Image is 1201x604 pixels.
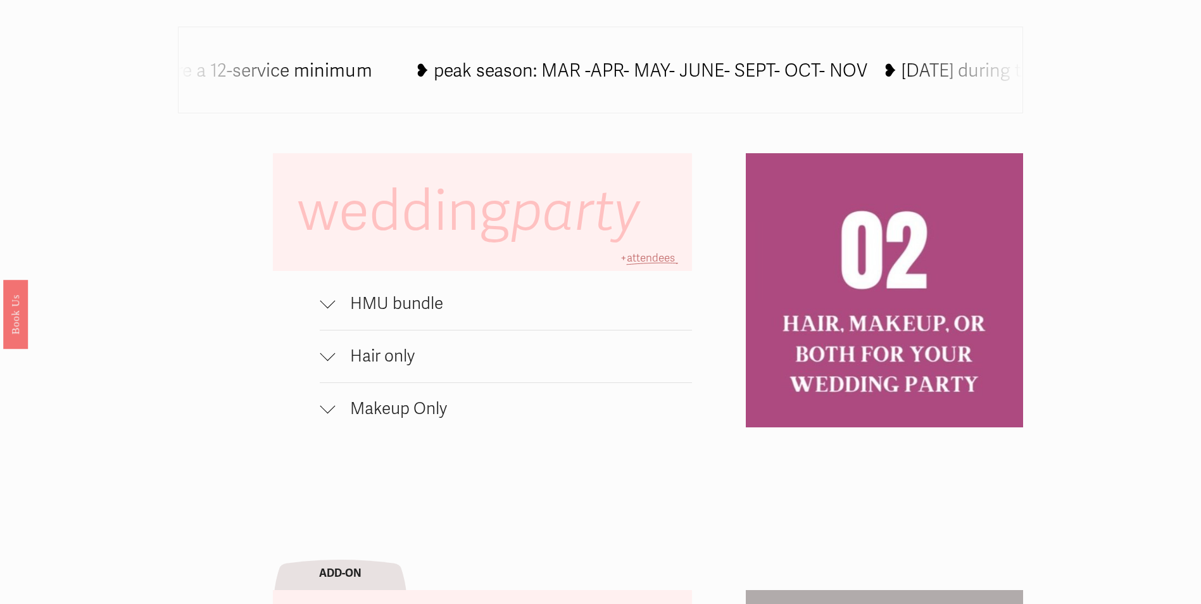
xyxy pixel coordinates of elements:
[320,383,691,435] button: Makeup Only
[335,294,691,314] span: HMU bundle
[3,280,28,349] a: Book Us
[298,177,653,246] span: wedding
[627,251,675,265] span: attendees
[620,251,627,265] span: +
[510,177,640,246] em: party
[320,330,691,382] button: Hair only
[335,399,691,419] span: Makeup Only
[319,567,362,580] strong: ADD-ON
[335,346,691,367] span: Hair only
[320,278,691,330] button: HMU bundle
[415,60,867,82] tspan: ❥ peak season: MAR -APR- MAY- JUNE- SEPT- OCT- NOV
